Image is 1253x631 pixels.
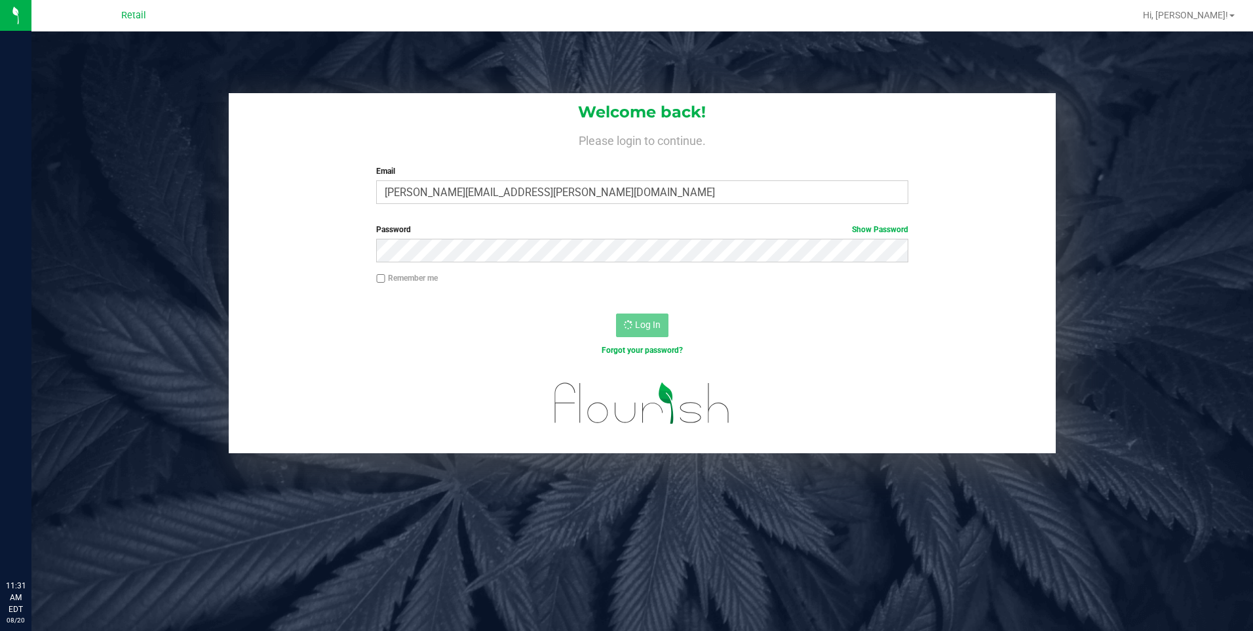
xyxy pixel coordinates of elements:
input: Remember me [376,274,385,283]
label: Email [376,165,908,177]
label: Remember me [376,272,438,284]
p: 11:31 AM EDT [6,580,26,615]
span: Retail [121,10,146,21]
a: Show Password [852,225,908,234]
span: Hi, [PERSON_NAME]! [1143,10,1228,20]
h1: Welcome back! [229,104,1056,121]
a: Forgot your password? [602,346,683,355]
img: flourish_logo.svg [539,370,746,437]
span: Log In [635,319,661,330]
span: Password [376,225,411,234]
h4: Please login to continue. [229,131,1056,147]
p: 08/20 [6,615,26,625]
button: Log In [616,314,668,337]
